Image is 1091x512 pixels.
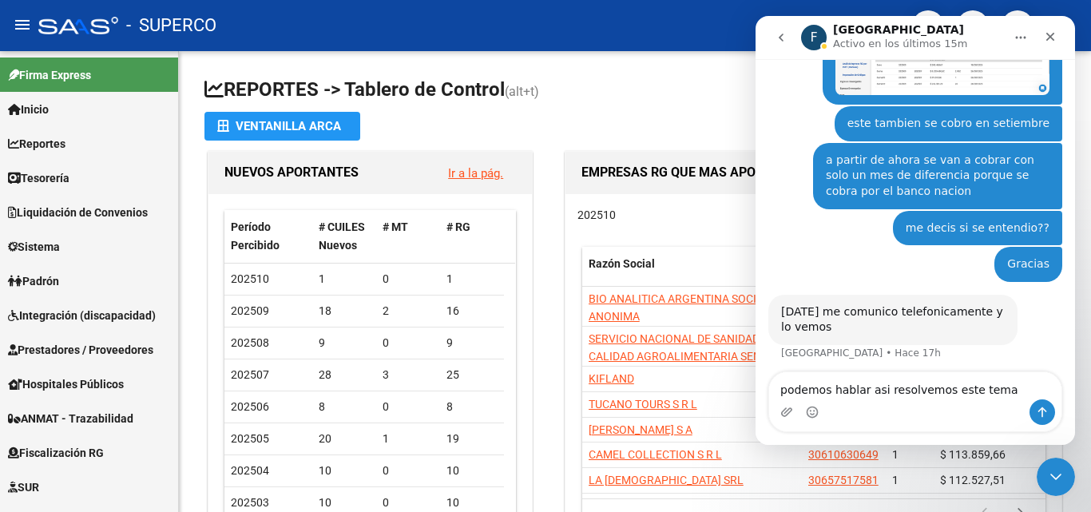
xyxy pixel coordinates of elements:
span: 1 [892,448,899,461]
div: 9 [319,334,370,352]
div: 0 [383,398,434,416]
div: 18 [319,302,370,320]
datatable-header-cell: # MT [376,210,440,263]
span: # RG [446,220,470,233]
datatable-header-cell: Período Percibido [224,210,312,263]
span: 30610630649 [808,448,879,461]
span: SUR [8,478,39,496]
span: $ 113.859,66 [940,448,1006,461]
span: 1 [892,474,899,486]
span: Sistema [8,238,60,256]
h1: REPORTES -> Tablero de Control [204,77,1065,105]
iframe: Intercom live chat [1037,458,1075,496]
div: 28 [319,366,370,384]
div: 8 [446,398,498,416]
span: 202506 [231,400,269,413]
span: ANMAT - Trazabilidad [8,410,133,427]
span: LA [DEMOGRAPHIC_DATA] SRL [589,474,744,486]
span: Razón Social [589,257,655,270]
div: 2 [383,302,434,320]
div: 0 [383,270,434,288]
datatable-header-cell: # CUILES Nuevos [312,210,376,263]
div: 8 [319,398,370,416]
span: 202504 [231,464,269,477]
span: 202503 [231,496,269,509]
span: (alt+t) [505,84,539,99]
span: EMPRESAS RG QUE MAS APORTAN [581,165,788,180]
div: 9 [446,334,498,352]
span: - SUPERCO [126,8,216,43]
span: BIO ANALITICA ARGENTINA SOCIEDAD ANONIMA [589,292,784,323]
div: 0 [383,334,434,352]
span: [PERSON_NAME] S A [589,423,692,436]
div: 1 [319,270,370,288]
div: 10 [319,494,370,512]
button: Ventanilla ARCA [204,112,360,141]
div: 0 [383,494,434,512]
div: 10 [319,462,370,480]
div: 10 [446,494,498,512]
div: 16 [446,302,498,320]
div: 1 [446,270,498,288]
span: Integración (discapacidad) [8,307,156,324]
div: 19 [446,430,498,448]
span: 202505 [231,432,269,445]
span: Liquidación de Convenios [8,204,148,221]
span: Reportes [8,135,65,153]
span: KIFLAND [589,372,634,385]
datatable-header-cell: # RG [440,210,504,263]
span: Período Percibido [231,220,280,252]
span: 202509 [231,304,269,317]
span: CAMEL COLLECTION S R L [589,448,722,461]
span: Hospitales Públicos [8,375,124,393]
datatable-header-cell: Razón Social [582,247,802,300]
span: 202510 [231,272,269,285]
span: TUCANO TOURS S R L [589,398,697,411]
span: SERVICIO NACIONAL DE SANIDAD Y CALIDAD AGROALIMENTARIA SENASA [589,332,782,363]
span: 30657517581 [808,474,879,486]
span: # MT [383,220,408,233]
div: 20 [319,430,370,448]
iframe: Intercom live chat [756,16,1075,445]
span: NUEVOS APORTANTES [224,165,359,180]
span: 202507 [231,368,269,381]
div: Ventanilla ARCA [217,112,347,141]
button: Ir a la pág. [435,158,516,188]
span: Tesorería [8,169,69,187]
div: 10 [446,462,498,480]
a: Ir a la pág. [448,166,503,181]
span: 202508 [231,336,269,349]
span: Inicio [8,101,49,118]
span: 202510 [577,208,616,221]
span: $ 112.527,51 [940,474,1006,486]
div: 25 [446,366,498,384]
div: 0 [383,462,434,480]
div: 3 [383,366,434,384]
span: # CUILES Nuevos [319,220,365,252]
